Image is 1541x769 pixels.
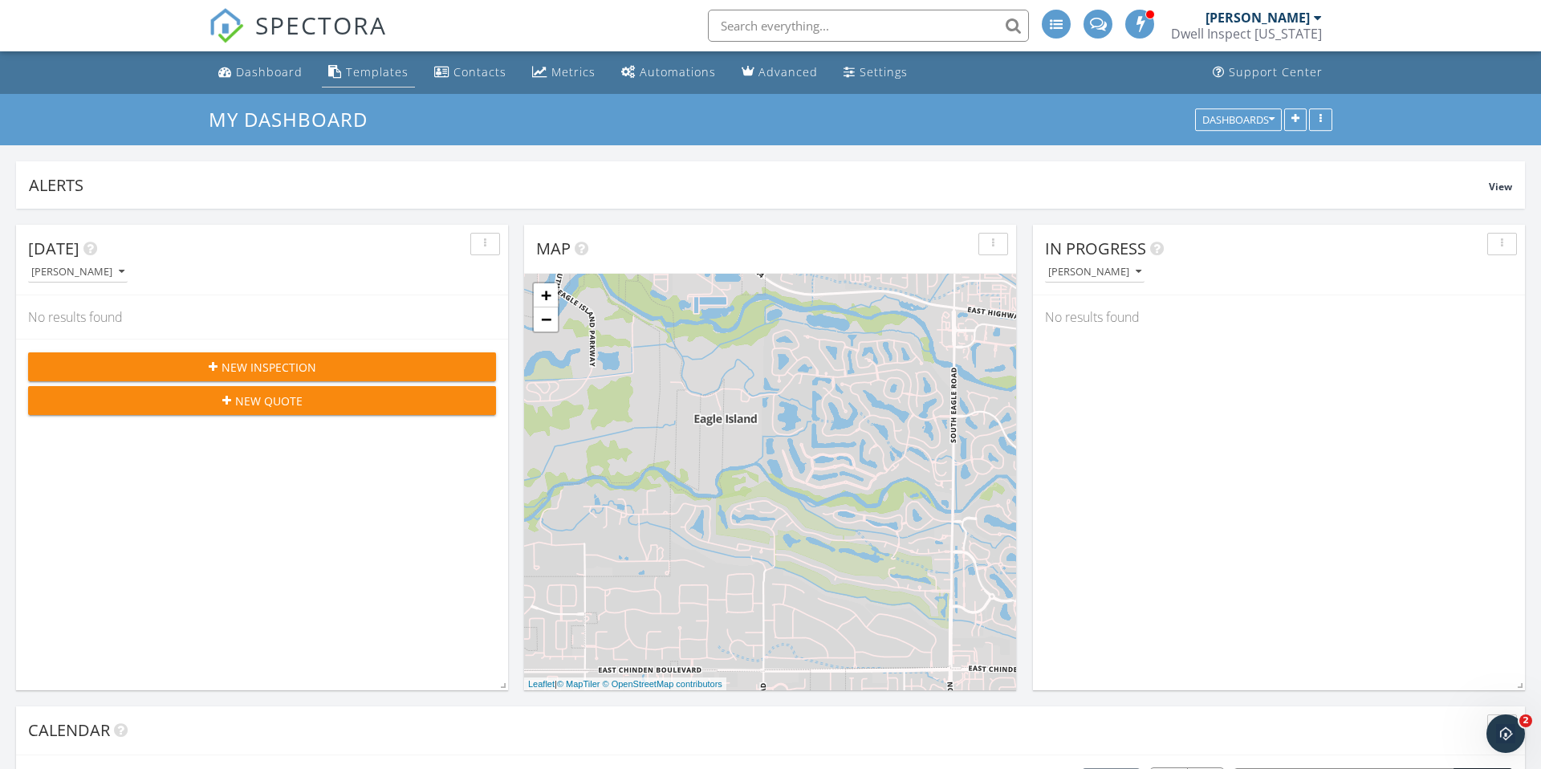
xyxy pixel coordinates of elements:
a: © OpenStreetMap contributors [603,679,722,689]
a: Dashboard [212,58,309,87]
div: Advanced [758,64,818,79]
a: Templates [322,58,415,87]
span: In Progress [1045,238,1146,259]
div: Metrics [551,64,596,79]
div: Templates [346,64,409,79]
a: My Dashboard [209,106,381,132]
button: New Quote [28,386,496,415]
span: 2 [1519,714,1532,727]
a: SPECTORA [209,22,387,55]
span: New Quote [235,393,303,409]
div: [PERSON_NAME] [1206,10,1310,26]
a: Settings [837,58,914,87]
a: Zoom out [534,307,558,332]
div: [PERSON_NAME] [31,267,124,278]
div: Dwell Inspect Idaho [1171,26,1322,42]
a: Metrics [526,58,602,87]
span: Map [536,238,571,259]
div: Support Center [1229,64,1323,79]
button: [PERSON_NAME] [28,262,128,283]
div: Dashboard [236,64,303,79]
span: [DATE] [28,238,79,259]
div: Alerts [29,174,1489,196]
a: Advanced [735,58,824,87]
div: Automations [640,64,716,79]
a: Contacts [428,58,513,87]
div: Settings [860,64,908,79]
span: Calendar [28,719,110,741]
span: View [1489,180,1512,193]
button: Dashboards [1195,108,1282,131]
span: SPECTORA [255,8,387,42]
div: | [524,677,726,691]
div: [PERSON_NAME] [1048,267,1141,278]
div: Dashboards [1202,114,1275,125]
iframe: Intercom live chat [1486,714,1525,753]
div: No results found [1033,295,1525,339]
div: No results found [16,295,508,339]
a: Automations (Advanced) [615,58,722,87]
input: Search everything... [708,10,1029,42]
a: Support Center [1206,58,1329,87]
img: The Best Home Inspection Software - Spectora [209,8,244,43]
div: Contacts [453,64,506,79]
span: New Inspection [222,359,316,376]
button: [PERSON_NAME] [1045,262,1145,283]
a: Leaflet [528,679,555,689]
a: © MapTiler [557,679,600,689]
a: Zoom in [534,283,558,307]
button: New Inspection [28,352,496,381]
